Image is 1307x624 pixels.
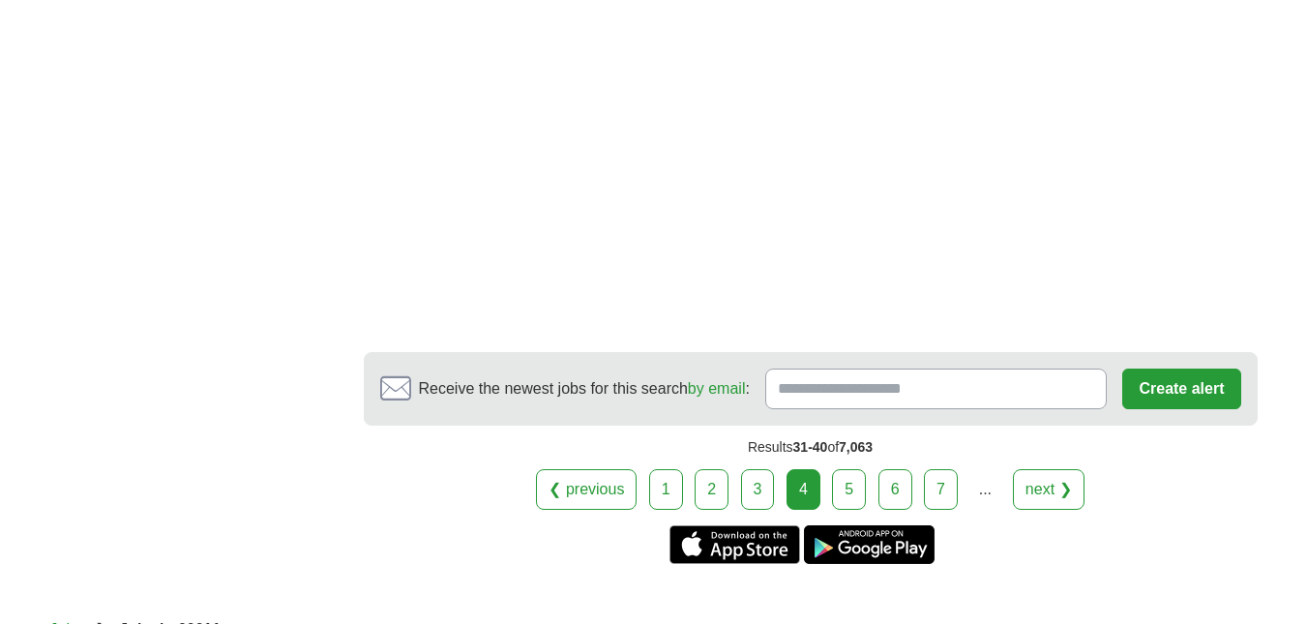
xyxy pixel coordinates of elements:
a: by email [688,380,746,397]
div: 4 [787,469,820,510]
a: 2 [695,469,728,510]
span: 7,063 [839,439,873,455]
a: 6 [878,469,912,510]
span: Receive the newest jobs for this search : [419,377,750,401]
a: next ❯ [1013,469,1084,510]
span: 31-40 [793,439,828,455]
a: ❮ previous [536,469,637,510]
a: Get the iPhone app [669,525,800,564]
a: Get the Android app [804,525,935,564]
a: 3 [741,469,775,510]
div: Results of [364,426,1258,469]
button: Create alert [1122,369,1240,409]
a: 7 [924,469,958,510]
div: ... [965,470,1004,509]
a: 1 [649,469,683,510]
a: 5 [832,469,866,510]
